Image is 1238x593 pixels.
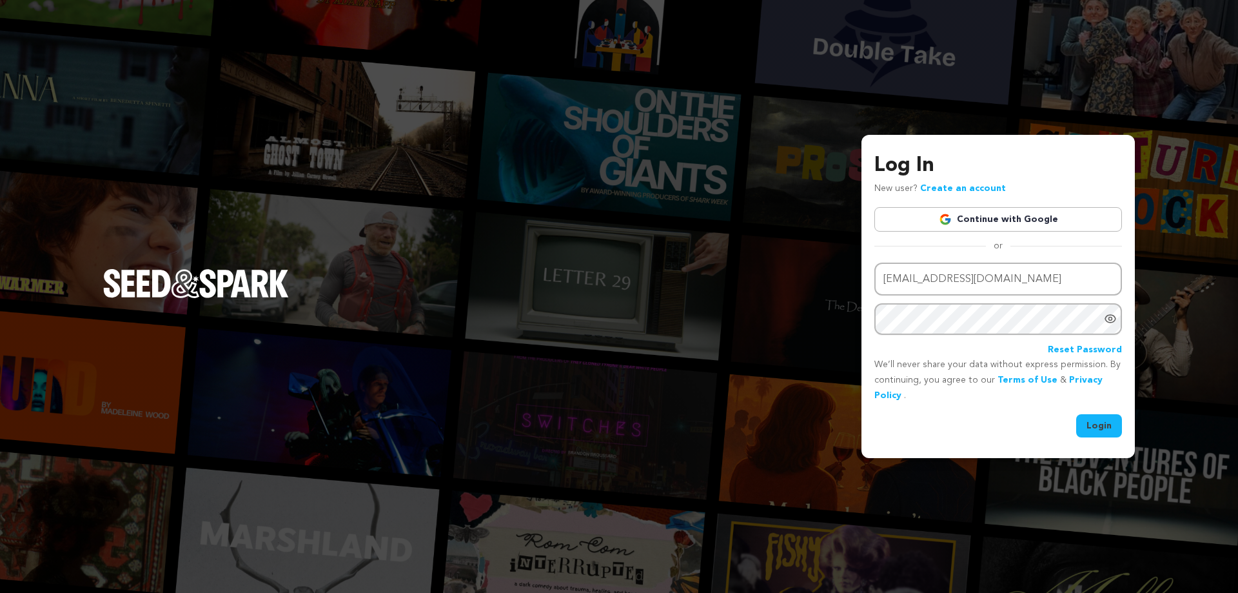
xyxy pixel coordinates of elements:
button: Login [1076,414,1122,437]
a: Show password as plain text. Warning: this will display your password on the screen. [1104,312,1117,325]
a: Terms of Use [997,376,1057,385]
h3: Log In [874,150,1122,181]
a: Privacy Policy [874,376,1103,400]
p: We’ll never share your data without express permission. By continuing, you agree to our & . [874,357,1122,403]
img: Seed&Spark Logo [103,269,289,297]
span: or [986,239,1010,252]
a: Create an account [920,184,1006,193]
a: Continue with Google [874,207,1122,232]
a: Reset Password [1048,343,1122,358]
img: Google logo [939,213,952,226]
a: Seed&Spark Homepage [103,269,289,323]
input: Email address [874,263,1122,296]
p: New user? [874,181,1006,197]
